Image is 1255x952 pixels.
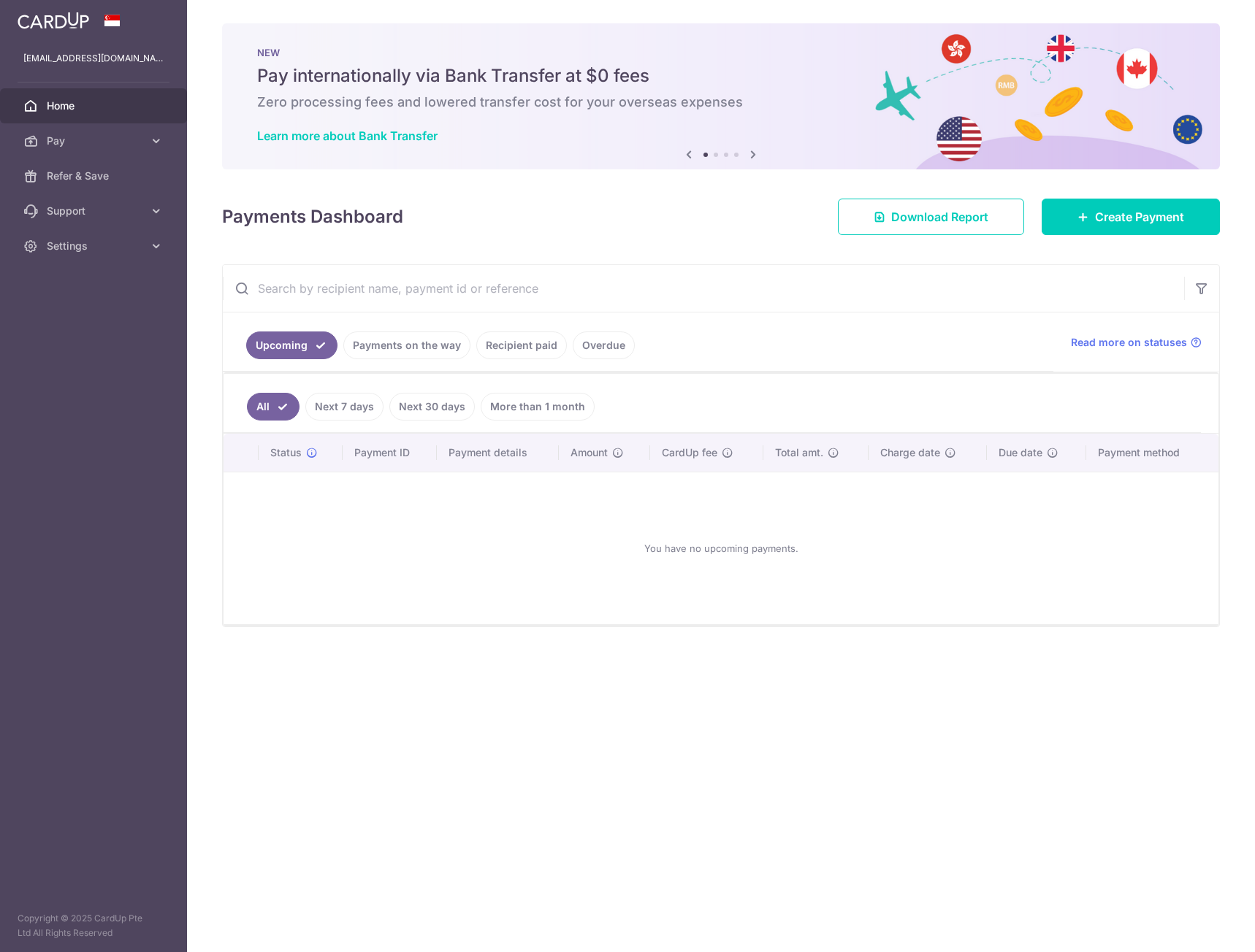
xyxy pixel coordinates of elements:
h6: Zero processing fees and lowered transfer cost for your overseas expenses [257,93,1185,111]
th: Payment details [437,434,559,472]
span: Read more on statuses [1071,335,1187,350]
a: Upcoming [246,331,337,359]
a: All [247,393,300,421]
a: Next 30 days [389,393,475,421]
span: Status [270,445,302,460]
span: Support [47,204,143,218]
img: CardUp [18,12,89,29]
span: Create Payment [1095,208,1184,226]
a: Next 7 days [305,393,384,421]
a: Payments on the way [343,331,470,359]
img: Bank transfer banner [222,23,1220,169]
span: Total amt. [775,445,823,460]
a: More than 1 month [481,393,595,421]
span: Due date [999,445,1042,460]
a: Create Payment [1042,199,1220,235]
span: Charge date [880,445,940,460]
input: Search by recipient name, payment id or reference [223,265,1184,312]
p: [EMAIL_ADDRESS][DOMAIN_NAME] [23,51,164,66]
span: Download Report [891,208,988,226]
span: Refer & Save [47,169,143,183]
a: Learn more about Bank Transfer [257,128,438,143]
a: Overdue [573,331,635,359]
p: NEW [257,47,1185,58]
th: Payment method [1086,434,1218,472]
span: Pay [47,134,143,148]
span: CardUp fee [662,445,717,460]
span: Amount [571,445,608,460]
span: Settings [47,239,143,253]
a: Download Report [838,199,1024,235]
th: Payment ID [343,434,437,472]
h4: Payments Dashboard [222,204,403,230]
a: Read more on statuses [1071,335,1202,350]
span: Home [47,99,143,113]
a: Recipient paid [476,331,567,359]
div: You have no upcoming payments. [241,484,1201,613]
h5: Pay internationally via Bank Transfer at $0 fees [257,64,1185,88]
